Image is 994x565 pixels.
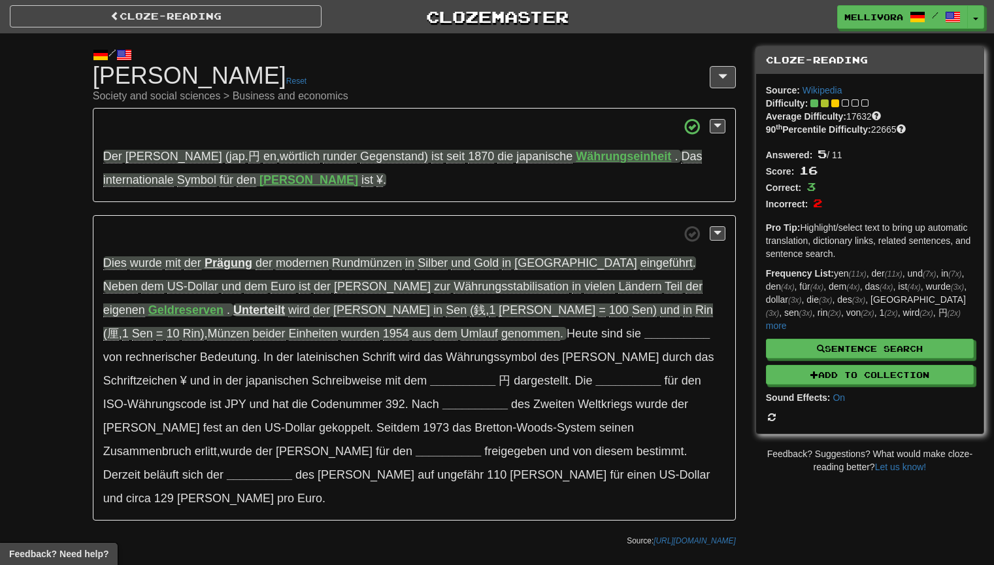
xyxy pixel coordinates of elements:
span: modernen [276,256,329,270]
em: (11x) [885,269,903,279]
span: den [242,421,261,434]
span: für [610,468,623,481]
span: Heute [567,327,598,340]
span: Rin) [182,327,204,341]
span: . [103,374,701,411]
span: der [225,374,242,387]
strong: __________ [416,445,481,458]
span: Sen [446,303,467,317]
span: den [237,173,256,187]
a: Clozemaster [341,5,653,28]
a: On [833,392,845,403]
strong: Source: [766,85,800,95]
span: mit [165,256,181,270]
span: Derzeit [103,468,141,481]
span: japanische [516,150,572,163]
strong: Unterteilt [233,303,285,317]
span: Zweiten [533,398,574,411]
strong: Difficulty: [766,98,808,109]
strong: __________ [442,398,508,411]
em: (4x) [781,282,794,292]
span: [PERSON_NAME] [318,468,414,481]
span: Silber [418,256,448,270]
em: (4x) [810,282,823,292]
span: wörtlich [280,150,320,163]
em: (2x) [948,309,961,318]
strong: Score: [766,166,795,177]
div: 22665 [766,123,974,136]
a: Reset [286,77,306,86]
span: 10 [166,327,179,341]
span: eingeführt [640,256,693,270]
span: und [103,492,123,505]
span: dargestellt [514,374,568,387]
span: der [686,280,703,294]
span: Gold [474,256,499,270]
span: . [103,351,260,364]
strong: __________ [227,468,292,481]
span: [PERSON_NAME] [333,303,430,317]
span: ist [210,398,222,411]
span: für [220,173,233,187]
span: die [292,398,308,411]
span: ungefähr [437,468,484,481]
span: = [599,303,606,317]
sup: th [776,123,782,131]
a: more [766,320,787,331]
strong: __________ [595,374,661,387]
span: Rundmünzen [332,256,402,270]
span: mit [385,374,401,387]
span: 1973 [423,421,449,434]
span: Schreibweise [312,374,382,387]
span: vielen [584,280,615,294]
em: (2x) [827,309,840,318]
div: / [93,46,736,63]
span: Open feedback widget [9,547,108,560]
span: lateinischen [297,351,359,364]
em: (3x) [799,309,812,318]
span: [PERSON_NAME] [334,280,431,294]
span: dem [141,280,164,294]
span: Neben [103,280,138,294]
span: von [572,445,591,458]
span: seit [446,150,465,163]
span: diesem [595,445,633,458]
span: sie [626,327,641,340]
span: (厘 [103,327,119,341]
span: Einheiten [289,327,338,341]
span: . [484,445,687,458]
em: (4x) [907,282,920,292]
span: Euro [297,492,322,505]
span: dem [244,280,267,294]
span: In [263,351,273,364]
span: . [256,256,696,270]
span: Bedeutung [200,351,257,364]
span: Dies [103,256,127,270]
strong: 90 Percentile Difficulty: [766,124,871,135]
span: . [499,374,571,387]
span: Rin [695,303,713,317]
strong: Correct: [766,182,801,193]
span: 392 [386,398,405,411]
strong: [PERSON_NAME] [259,173,358,186]
span: japanischen [246,374,308,387]
strong: __________ [430,374,495,387]
span: Mellivora [844,11,903,23]
span: der [207,468,224,481]
span: in [405,256,414,270]
em: (4x) [846,282,859,292]
strong: Währungseinheit [576,150,671,163]
a: Wikipedia [803,85,842,95]
span: wurde [636,398,668,411]
span: von [103,351,122,364]
span: 円 [499,374,510,387]
em: (3x) [819,296,832,305]
strong: Prägung [205,256,252,269]
span: Codenummer [311,398,382,411]
a: [URL][DOMAIN_NAME] [654,536,736,545]
span: sind [601,327,623,340]
span: 1870 [468,150,494,163]
span: US-Dollar [659,468,710,481]
span: 16 [799,163,818,177]
em: (2x) [884,309,897,318]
